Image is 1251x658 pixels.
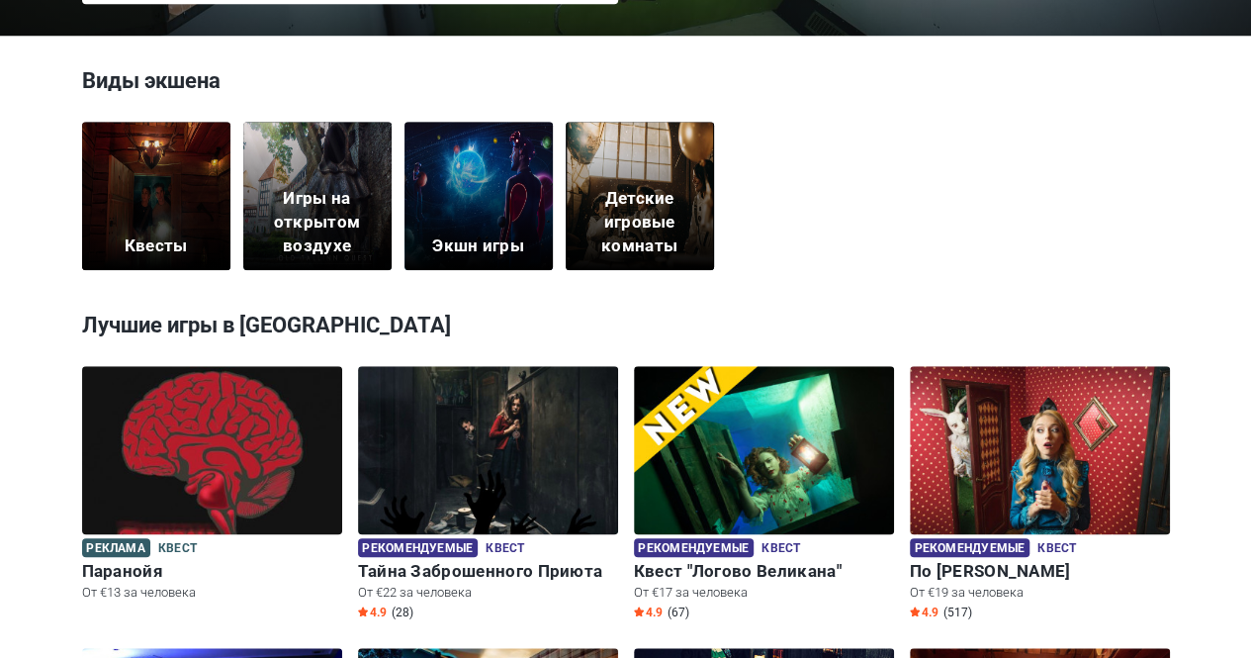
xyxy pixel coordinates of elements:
[486,538,524,560] span: Квест
[82,122,230,270] a: Квесты
[910,366,1170,624] a: По Следам Алисы Рекомендуемые Квест По [PERSON_NAME] От €19 за человека Star4.9 (517)
[243,122,392,270] a: Игры на открытом воздухе
[761,538,800,560] span: Квест
[392,605,413,620] span: (28)
[82,366,342,559] img: Паранойя
[358,605,387,620] span: 4.9
[82,584,342,602] p: От €13 за человека
[634,366,894,624] a: Квест "Логово Великана" Рекомендуемые Квест Квест "Логово Великана" От €17 за человека Star4.9 (67)
[82,538,150,557] span: Реклама
[634,538,754,557] span: Рекомендуемые
[634,607,644,616] img: Star
[634,561,894,582] h6: Квест "Логово Великана"
[358,366,618,559] img: Тайна Заброшенного Приюта
[910,366,1170,559] img: По Следам Алисы
[1037,538,1076,560] span: Квест
[125,235,188,258] h5: Квесты
[358,366,618,624] a: Тайна Заброшенного Приюта Рекомендуемые Квест Тайна Заброшенного Приюта От €22 за человека Star4....
[910,584,1170,602] p: От €19 за человека
[432,235,524,258] h5: Экшн игры
[358,607,368,616] img: Star
[943,605,972,620] span: (517)
[255,187,379,257] h5: Игры на открытом воздухе
[910,607,920,616] img: Star
[158,538,197,560] span: Квест
[358,538,478,557] span: Рекомендуемые
[358,584,618,602] p: От €22 за человека
[578,187,701,257] h5: Детские игровые комнаты
[358,561,618,582] h6: Тайна Заброшенного Приюта
[82,366,342,606] a: Паранойя Реклама Квест Паранойя От €13 за человека
[910,605,938,620] span: 4.9
[910,538,1029,557] span: Рекомендуемые
[634,366,894,559] img: Квест "Логово Великана"
[910,561,1170,582] h6: По [PERSON_NAME]
[668,605,689,620] span: (67)
[634,584,894,602] p: От €17 за человека
[566,122,714,270] a: Детские игровые комнаты
[404,122,553,270] a: Экшн игры
[634,605,663,620] span: 4.9
[82,561,342,582] h6: Паранойя
[82,300,1170,351] h3: Лучшие игры в [GEOGRAPHIC_DATA]
[82,65,1170,107] h3: Виды экшена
